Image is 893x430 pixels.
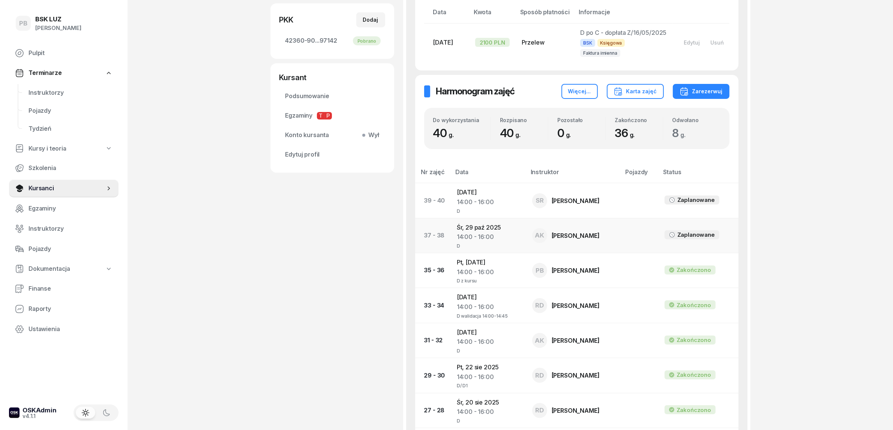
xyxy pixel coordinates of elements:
[457,382,520,388] div: D/ D1
[29,284,113,294] span: Finanse
[279,72,385,83] div: Kursant
[451,218,526,253] td: Śr, 29 paź 2025
[711,39,724,46] div: Usuń
[356,12,385,27] button: Dodaj
[29,163,113,173] span: Szkolenia
[324,112,332,119] span: P
[415,358,451,393] td: 29 - 30
[457,302,520,312] div: 14:00 - 16:00
[597,39,625,47] span: Księgowa
[9,320,119,338] a: Ustawienia
[677,230,715,240] div: Zaplanowane
[615,126,638,140] span: 36
[9,280,119,298] a: Finanse
[285,36,379,46] span: 42360-90...97142
[614,87,657,96] div: Karta zajęć
[535,232,544,239] span: AK
[672,117,720,123] div: Odwołano
[500,117,548,123] div: Rozpisano
[23,84,119,102] a: Instruktorzy
[451,358,526,393] td: Pt, 22 sie 2025
[29,264,70,274] span: Dokumentacja
[552,267,600,273] div: [PERSON_NAME]
[574,7,672,23] th: Informacje
[677,300,711,310] div: Zakończono
[23,120,119,138] a: Tydzień
[457,407,520,417] div: 14:00 - 16:00
[536,267,544,274] span: PB
[673,84,729,99] button: Zarezerwuj
[457,197,520,207] div: 14:00 - 16:00
[457,312,520,318] div: D walidacja 14:00-14:45
[29,304,113,314] span: Raporty
[522,38,568,48] div: Przelew
[415,167,451,183] th: Nr zajęć
[457,337,520,347] div: 14:00 - 16:00
[279,32,385,50] a: 42360-90...97142Pobrano
[35,16,81,22] div: BSK LUZ
[29,184,105,193] span: Kursanci
[279,146,385,164] a: Edytuj profil
[415,183,451,218] td: 39 - 40
[29,144,66,154] span: Kursy i teoria
[677,335,711,345] div: Zakończono
[35,23,81,33] div: [PERSON_NAME]
[561,84,598,99] button: Więcej...
[9,140,119,157] a: Kursy i teoria
[285,91,379,101] span: Podsumowanie
[451,288,526,323] td: [DATE]
[9,408,20,418] img: logo-xs-dark@2x.png
[9,159,119,177] a: Szkolenia
[433,117,491,123] div: Do wykorzystania
[568,87,591,96] div: Więcej...
[424,7,469,23] th: Data
[451,323,526,358] td: [DATE]
[365,130,379,140] span: Wył
[317,112,324,119] span: T
[536,197,544,204] span: SR
[9,220,119,238] a: Instruktorzy
[23,102,119,120] a: Pojazdy
[457,347,520,353] div: D
[363,15,378,24] div: Dodaj
[615,117,663,123] div: Zakończono
[580,29,666,36] span: D po C - dopłata Z/16/05/2025
[457,372,520,382] div: 14:00 - 16:00
[9,300,119,318] a: Raporty
[415,288,451,323] td: 33 - 34
[433,126,458,140] span: 40
[659,167,738,183] th: Status
[500,126,524,140] span: 40
[475,38,510,47] div: 2100 PLN
[552,372,600,378] div: [PERSON_NAME]
[29,68,62,78] span: Terminarze
[552,408,600,414] div: [PERSON_NAME]
[557,117,605,123] div: Pozostało
[29,124,113,134] span: Tydzień
[677,405,711,415] div: Zakończono
[557,126,605,140] div: 0
[680,131,686,139] small: g.
[415,218,451,253] td: 37 - 38
[630,131,635,139] small: g.
[457,232,520,242] div: 14:00 - 16:00
[279,107,385,125] a: EgzaminyTP
[680,87,723,96] div: Zarezerwuj
[457,207,520,214] div: D
[436,85,515,97] h2: Harmonogram zajęć
[526,167,621,183] th: Instruktor
[451,167,526,183] th: Data
[285,111,379,121] span: Egzaminy
[29,106,113,116] span: Pojazdy
[451,183,526,218] td: [DATE]
[580,49,620,57] span: Faktura imienna
[566,131,571,139] small: g.
[535,407,544,414] span: RD
[433,39,453,46] span: [DATE]
[23,407,57,414] div: OSKAdmin
[415,253,451,288] td: 35 - 36
[449,131,454,139] small: g.
[29,88,113,98] span: Instruktorzy
[457,267,520,277] div: 14:00 - 16:00
[279,15,294,25] div: PKK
